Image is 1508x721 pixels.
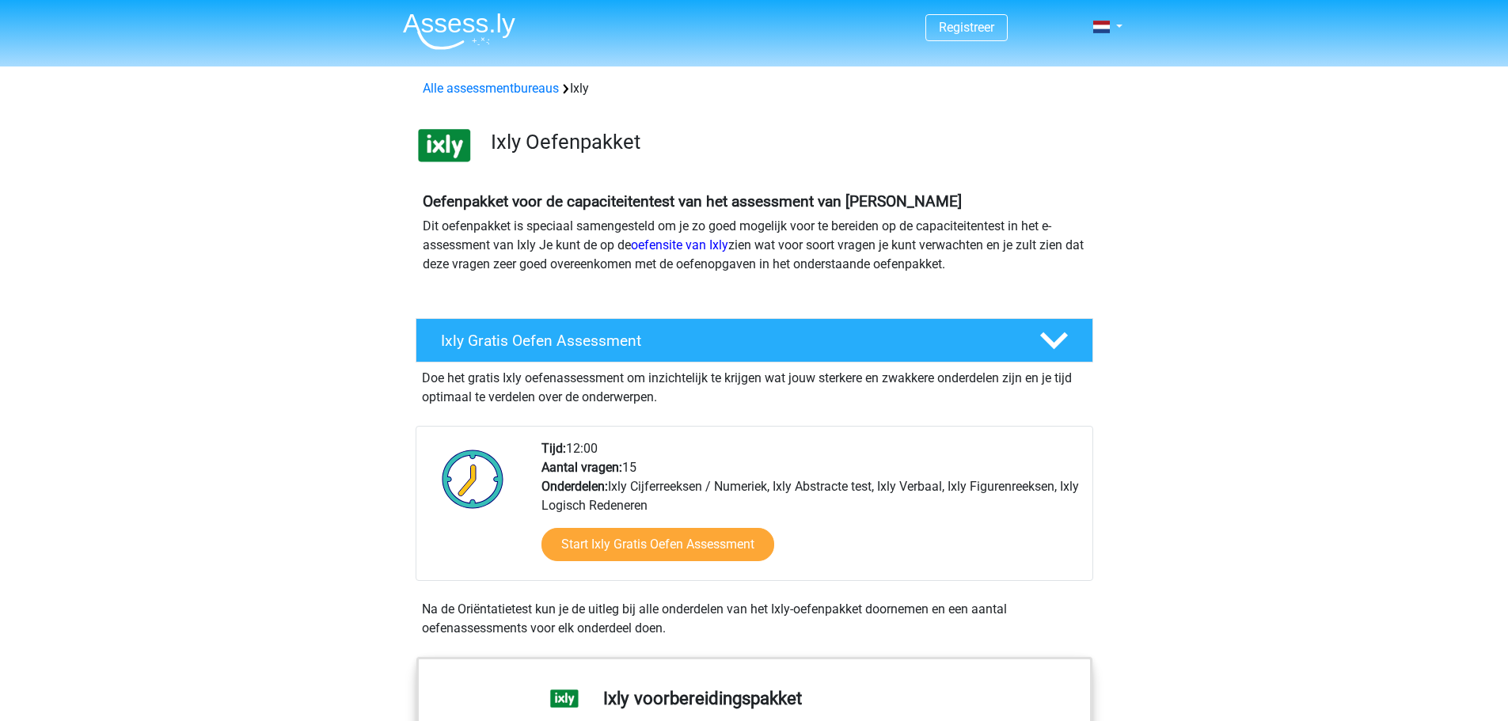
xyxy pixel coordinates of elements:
div: 12:00 15 Ixly Cijferreeksen / Numeriek, Ixly Abstracte test, Ixly Verbaal, Ixly Figurenreeksen, I... [530,439,1092,580]
h3: Ixly Oefenpakket [491,130,1081,154]
img: Klok [433,439,513,518]
b: Onderdelen: [541,479,608,494]
a: Start Ixly Gratis Oefen Assessment [541,528,774,561]
h4: Ixly Gratis Oefen Assessment [441,332,1014,350]
b: Tijd: [541,441,566,456]
div: Doe het gratis Ixly oefenassessment om inzichtelijk te krijgen wat jouw sterkere en zwakkere onde... [416,362,1093,407]
p: Dit oefenpakket is speciaal samengesteld om je zo goed mogelijk voor te bereiden op de capaciteit... [423,217,1086,274]
a: Registreer [939,20,994,35]
b: Aantal vragen: [541,460,622,475]
div: Na de Oriëntatietest kun je de uitleg bij alle onderdelen van het Ixly-oefenpakket doornemen en e... [416,600,1093,638]
a: Alle assessmentbureaus [423,81,559,96]
img: Assessly [403,13,515,50]
a: oefensite van Ixly [631,237,728,252]
a: Ixly Gratis Oefen Assessment [409,318,1100,362]
div: Ixly [416,79,1092,98]
img: ixly.png [416,117,473,173]
b: Oefenpakket voor de capaciteitentest van het assessment van [PERSON_NAME] [423,192,962,211]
